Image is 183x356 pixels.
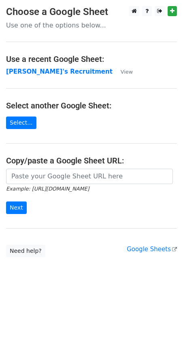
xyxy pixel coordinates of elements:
a: View [113,68,133,75]
a: [PERSON_NAME]'s Recruitment [6,68,113,75]
a: Select... [6,117,36,129]
small: Example: [URL][DOMAIN_NAME] [6,186,89,192]
a: Google Sheets [127,246,177,253]
small: View [121,69,133,75]
input: Next [6,201,27,214]
a: Need help? [6,245,45,257]
p: Use one of the options below... [6,21,177,30]
h4: Copy/paste a Google Sheet URL: [6,156,177,165]
h3: Choose a Google Sheet [6,6,177,18]
input: Paste your Google Sheet URL here [6,169,173,184]
h4: Select another Google Sheet: [6,101,177,110]
h4: Use a recent Google Sheet: [6,54,177,64]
